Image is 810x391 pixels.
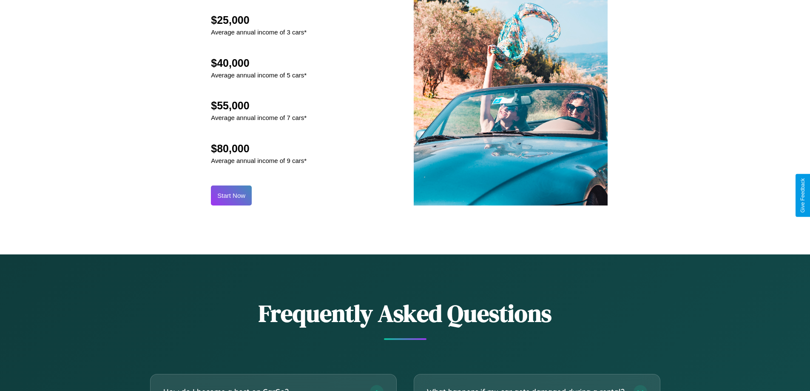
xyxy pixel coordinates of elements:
[211,69,307,81] p: Average annual income of 5 cars*
[211,57,307,69] h2: $40,000
[211,155,307,166] p: Average annual income of 9 cars*
[211,112,307,123] p: Average annual income of 7 cars*
[211,26,307,38] p: Average annual income of 3 cars*
[211,100,307,112] h2: $55,000
[211,143,307,155] h2: $80,000
[150,297,660,330] h2: Frequently Asked Questions
[800,178,806,213] div: Give Feedback
[211,186,252,205] button: Start Now
[211,14,307,26] h2: $25,000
